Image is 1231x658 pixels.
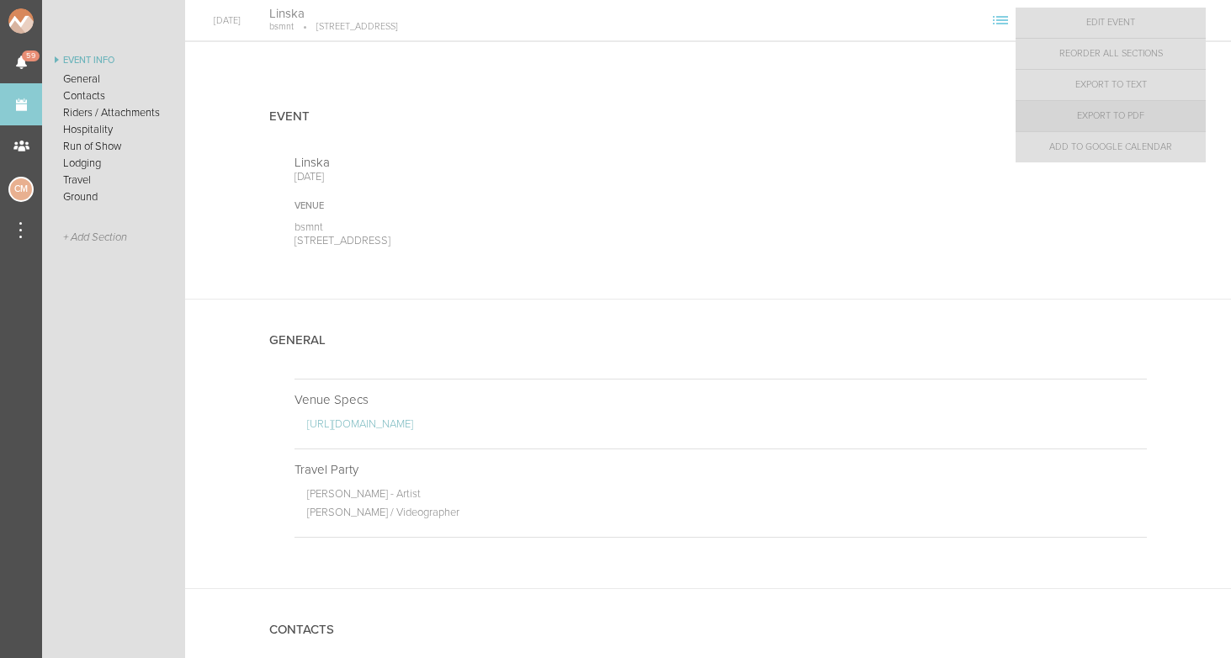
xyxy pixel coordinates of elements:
a: Edit Event [1016,8,1206,38]
h4: Event [269,109,310,124]
div: B [1059,6,1089,35]
h4: General [269,333,326,348]
a: Hospitality [42,121,185,138]
a: Contacts [42,88,185,104]
a: Reorder All Sections [1016,39,1206,69]
div: bsmnt [1059,6,1089,35]
p: Travel Party [294,462,1147,477]
span: View Sections [987,14,1014,24]
a: Riders / Attachments [42,104,185,121]
a: Run of Show [42,138,185,155]
a: Ground [42,188,185,205]
h4: Linska [269,6,398,22]
p: Linska [294,155,684,170]
div: Charlie McGinley [8,177,34,202]
p: bsmnt [294,220,684,234]
a: Travel [42,172,185,188]
p: [PERSON_NAME] / Videographer [307,506,1147,524]
a: Event Info [42,50,185,71]
a: Add to Google Calendar [1016,132,1206,162]
span: View Itinerary [1014,14,1041,24]
img: NOMAD [8,8,103,34]
span: + Add Section [63,231,127,244]
a: [URL][DOMAIN_NAME] [307,417,413,431]
p: Venue Specs [294,392,1147,407]
div: Venue [294,200,684,212]
p: [PERSON_NAME] - Artist [307,487,1147,506]
p: [STREET_ADDRESS] [294,234,684,247]
h4: Contacts [269,623,334,637]
p: [STREET_ADDRESS] [294,21,398,33]
a: Lodging [42,155,185,172]
span: 59 [22,50,40,61]
p: [DATE] [294,170,684,183]
a: General [42,71,185,88]
a: Export to PDF [1016,101,1206,131]
a: Export to Text [1016,70,1206,100]
p: bsmnt [269,21,294,33]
